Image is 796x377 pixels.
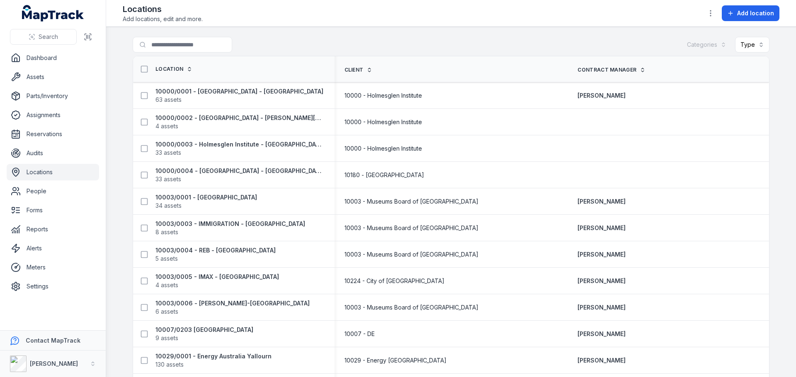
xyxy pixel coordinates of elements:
span: 10003 - Museums Board of [GEOGRAPHIC_DATA] [345,197,478,206]
a: 10003/0005 - IMAX - [GEOGRAPHIC_DATA]4 assets [155,273,279,289]
strong: 10003/0004 - REB - [GEOGRAPHIC_DATA] [155,246,276,255]
strong: 10003/0003 - IMMIGRATION - [GEOGRAPHIC_DATA] [155,220,305,228]
span: 130 assets [155,360,184,369]
strong: 10003/0005 - IMAX - [GEOGRAPHIC_DATA] [155,273,279,281]
span: Contract Manager [578,67,636,73]
a: Parts/Inventory [7,88,99,104]
a: [PERSON_NAME] [578,356,626,365]
a: Contract Manager [578,67,646,73]
a: 10003/0003 - IMMIGRATION - [GEOGRAPHIC_DATA]8 assets [155,220,305,236]
h2: Locations [123,3,203,15]
span: 33 assets [155,149,181,157]
span: Add location [737,9,774,17]
strong: [PERSON_NAME] [30,360,78,367]
span: 63 assets [155,96,182,104]
span: Search [39,33,58,41]
span: 5 assets [155,255,178,263]
span: 10000 - Holmesglen Institute [345,91,422,100]
a: [PERSON_NAME] [578,303,626,312]
a: Reservations [7,126,99,142]
a: Locations [7,164,99,180]
a: Assignments [7,107,99,123]
button: Type [735,37,769,53]
a: MapTrack [22,5,84,22]
span: 4 assets [155,122,178,130]
a: [PERSON_NAME] [578,197,626,206]
strong: 10000/0003 - Holmesglen Institute - [GEOGRAPHIC_DATA] [155,140,325,149]
span: 10000 - Holmesglen Institute [345,118,422,126]
button: Add location [722,5,779,21]
a: [PERSON_NAME] [578,277,626,285]
span: 10000 - Holmesglen Institute [345,144,422,153]
span: 33 assets [155,175,181,183]
span: 10003 - Museums Board of [GEOGRAPHIC_DATA] [345,250,478,259]
span: 8 assets [155,228,178,236]
span: 10224 - City of [GEOGRAPHIC_DATA] [345,277,444,285]
a: 10000/0003 - Holmesglen Institute - [GEOGRAPHIC_DATA]33 assets [155,140,325,157]
a: 10000/0001 - [GEOGRAPHIC_DATA] - [GEOGRAPHIC_DATA]63 assets [155,87,323,104]
a: Reports [7,221,99,238]
span: 4 assets [155,281,178,289]
a: Settings [7,278,99,295]
span: 10003 - Museums Board of [GEOGRAPHIC_DATA] [345,303,478,312]
a: Location [155,66,192,72]
strong: 10003/0006 - [PERSON_NAME]-[GEOGRAPHIC_DATA] [155,299,310,307]
a: 10029/0001 - Energy Australia Yallourn130 assets [155,352,272,369]
a: [PERSON_NAME] [578,91,626,100]
a: People [7,183,99,199]
a: Forms [7,202,99,219]
span: 6 assets [155,307,178,316]
span: Client [345,67,364,73]
a: [PERSON_NAME] [578,250,626,259]
strong: Contact MapTrack [26,337,80,344]
span: 10003 - Museums Board of [GEOGRAPHIC_DATA] [345,224,478,232]
a: Dashboard [7,50,99,66]
a: Client [345,67,373,73]
span: 10180 - [GEOGRAPHIC_DATA] [345,171,424,179]
strong: 10029/0001 - Energy Australia Yallourn [155,352,272,360]
a: Meters [7,259,99,276]
button: Search [10,29,77,45]
strong: 10007/0203 [GEOGRAPHIC_DATA] [155,326,253,334]
span: 10029 - Energy [GEOGRAPHIC_DATA] [345,356,447,365]
a: Alerts [7,240,99,257]
span: Location [155,66,183,72]
strong: 10000/0001 - [GEOGRAPHIC_DATA] - [GEOGRAPHIC_DATA] [155,87,323,96]
span: 9 assets [155,334,178,342]
a: Assets [7,69,99,85]
a: 10003/0001 - [GEOGRAPHIC_DATA]34 assets [155,193,257,210]
a: 10003/0006 - [PERSON_NAME]-[GEOGRAPHIC_DATA]6 assets [155,299,310,316]
a: 10007/0203 [GEOGRAPHIC_DATA]9 assets [155,326,253,342]
a: 10000/0002 - [GEOGRAPHIC_DATA] - [PERSON_NAME][GEOGRAPHIC_DATA]4 assets [155,114,325,130]
a: 10003/0004 - REB - [GEOGRAPHIC_DATA]5 assets [155,246,276,263]
a: 10000/0004 - [GEOGRAPHIC_DATA] - [GEOGRAPHIC_DATA]33 assets [155,167,325,183]
strong: 10000/0002 - [GEOGRAPHIC_DATA] - [PERSON_NAME][GEOGRAPHIC_DATA] [155,114,325,122]
a: Audits [7,145,99,161]
span: Add locations, edit and more. [123,15,203,23]
span: 10007 - DE [345,330,375,338]
a: [PERSON_NAME] [578,330,626,338]
strong: 10003/0001 - [GEOGRAPHIC_DATA] [155,193,257,202]
a: [PERSON_NAME] [578,224,626,232]
span: 34 assets [155,202,182,210]
strong: 10000/0004 - [GEOGRAPHIC_DATA] - [GEOGRAPHIC_DATA] [155,167,325,175]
